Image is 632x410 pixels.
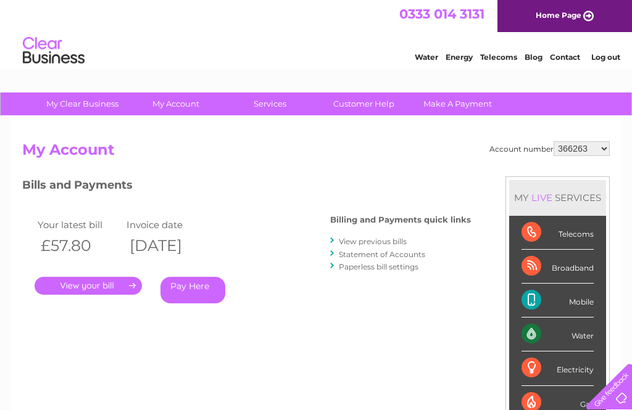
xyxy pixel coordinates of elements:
[22,176,471,198] h3: Bills and Payments
[339,262,418,271] a: Paperless bill settings
[339,237,407,246] a: View previous bills
[489,141,610,156] div: Account number
[522,216,594,250] div: Telecoms
[22,32,85,70] img: logo.png
[339,250,425,259] a: Statement of Accounts
[35,216,123,233] td: Your latest bill
[330,215,471,224] h4: Billing and Payments quick links
[509,180,606,215] div: MY SERVICES
[407,92,509,115] a: Make A Payment
[22,141,610,165] h2: My Account
[35,233,123,258] th: £57.80
[219,92,321,115] a: Services
[522,284,594,318] div: Mobile
[522,250,594,284] div: Broadband
[399,6,484,22] a: 0333 014 3131
[522,351,594,385] div: Electricity
[522,318,594,351] div: Water
[25,7,609,60] div: Clear Business is a trading name of Verastar Limited (registered in [GEOGRAPHIC_DATA] No. 3667643...
[525,52,543,62] a: Blog
[35,277,142,295] a: .
[480,52,517,62] a: Telecoms
[125,92,227,115] a: My Account
[123,233,212,258] th: [DATE]
[446,52,473,62] a: Energy
[31,92,133,115] a: My Clear Business
[529,192,555,203] div: LIVE
[123,216,212,233] td: Invoice date
[160,277,225,303] a: Pay Here
[415,52,438,62] a: Water
[591,52,620,62] a: Log out
[313,92,415,115] a: Customer Help
[550,52,580,62] a: Contact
